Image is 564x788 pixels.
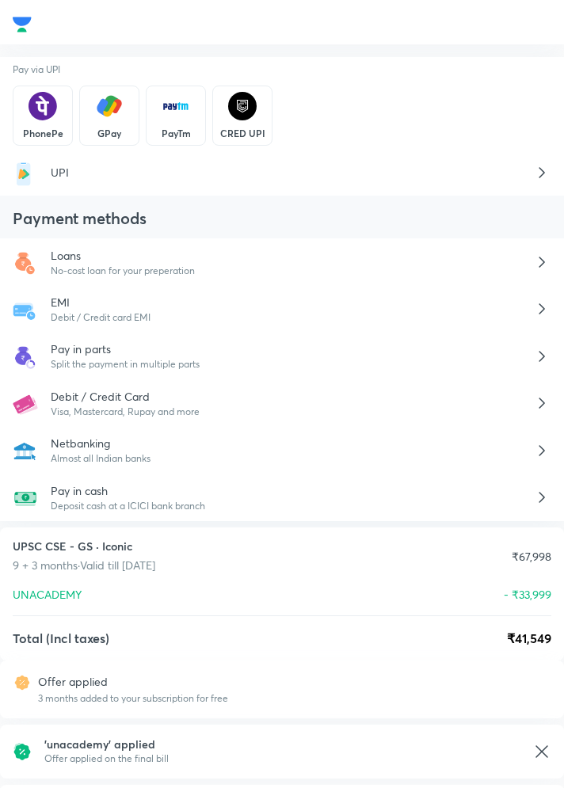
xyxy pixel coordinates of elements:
p: UNACADEMY [13,586,82,603]
p: Almost all Indian banks [51,451,532,466]
span: ' unacademy ' applied [44,737,520,752]
span: ₹41,549 [507,629,551,648]
p: - ₹33,999 [504,586,551,603]
img: - [13,162,38,187]
img: - [13,486,38,512]
p: PayTm [162,127,191,139]
p: Offer applied [38,673,228,690]
p: Pay in cash [51,482,532,499]
p: EMI [51,294,532,310]
p: 9 + 3 months [13,557,78,573]
p: Loans [51,247,532,264]
img: PhonePe [29,92,57,120]
p: Split the payment in multiple parts [51,357,532,371]
img: - [13,393,38,418]
img: GPay [95,92,124,120]
img: - [13,299,38,324]
p: UPI [51,164,532,181]
p: CRED UPI [220,127,265,139]
img: CRED UPI [228,92,257,120]
p: 3 months added to your subscription for free [38,691,228,706]
p: GPay [97,127,121,139]
p: PhonePe [23,127,63,139]
img: - [13,251,38,276]
p: Deposit cash at a ICICI bank branch [51,499,532,513]
img: - [13,345,38,371]
p: Visa, Mastercard, Rupay and more [51,405,532,419]
p: · Valid till [DATE] [78,557,155,573]
span: Offer applied on the final bill [44,752,520,766]
img: - [13,440,38,465]
p: Pay via UPI [13,63,272,76]
p: Pay in parts [51,341,532,357]
div: ₹67,998 [512,550,551,563]
h1: UPSC CSE - GS · Iconic [13,540,155,554]
h4: Total (Incl taxes) [13,632,109,645]
p: Debit / Credit Card [51,388,532,405]
p: Debit / Credit card EMI [51,310,532,325]
p: Netbanking [51,435,532,451]
img: PayTm [162,92,190,120]
p: No-cost loan for your preperation [51,264,532,278]
img: offer [13,673,32,692]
